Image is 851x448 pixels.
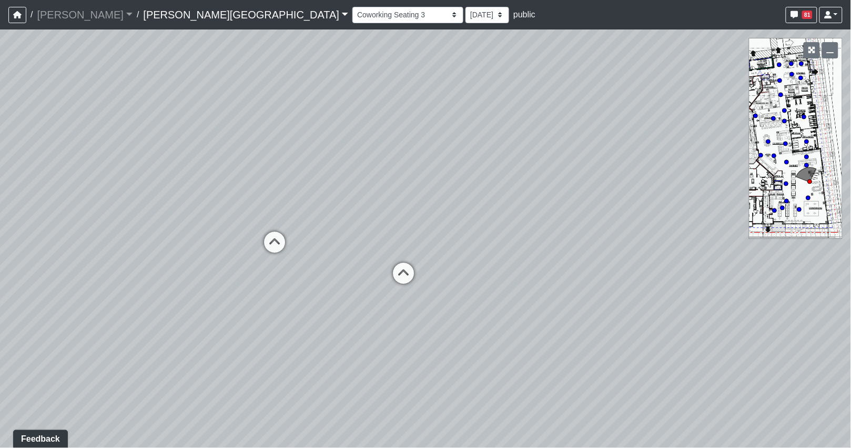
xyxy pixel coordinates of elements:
span: / [133,4,143,25]
button: 81 [786,7,817,23]
a: [PERSON_NAME] [37,4,133,25]
span: / [26,4,37,25]
span: 81 [802,11,813,19]
a: [PERSON_NAME][GEOGRAPHIC_DATA] [143,4,348,25]
span: public [513,10,535,19]
iframe: Ybug feedback widget [8,427,70,448]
